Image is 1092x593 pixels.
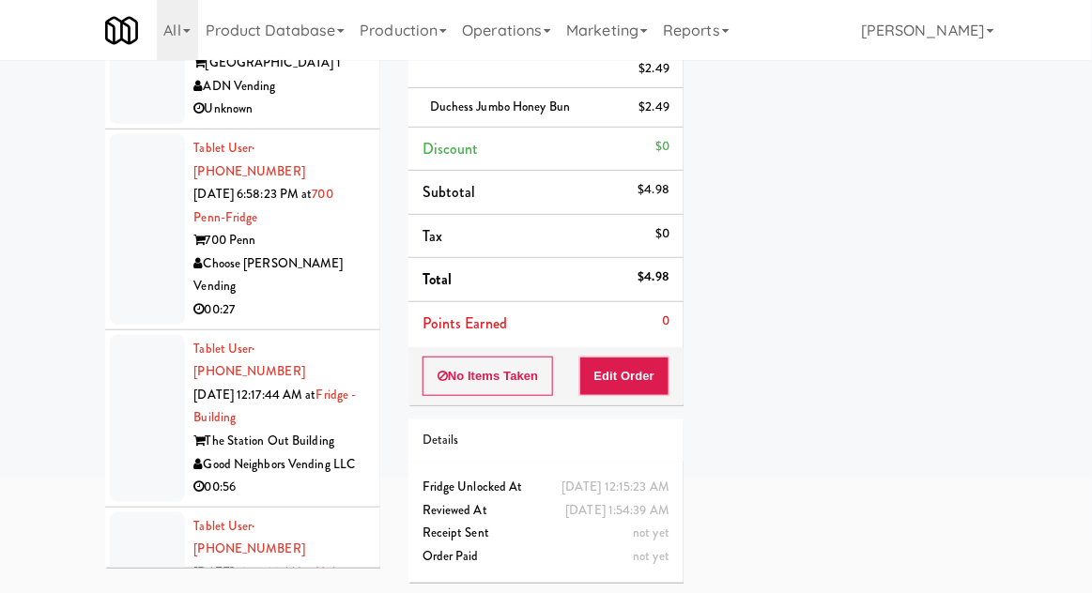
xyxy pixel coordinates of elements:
[633,547,669,565] span: not yet
[194,75,366,99] div: ADN Vending
[633,524,669,541] span: not yet
[105,129,380,330] li: Tablet User· [PHONE_NUMBER][DATE] 6:58:23 PM at700 Penn-Fridge700 PennChoose [PERSON_NAME] Vendin...
[194,386,316,403] span: [DATE] 12:17:44 AM at
[194,430,366,453] div: The Station Out Building
[423,499,669,523] div: Reviewed At
[638,266,670,289] div: $4.98
[105,330,380,508] li: Tablet User· [PHONE_NUMBER][DATE] 12:17:44 AM atFridge - BuildingThe Station Out BuildingGood Nei...
[639,96,670,119] div: $2.49
[194,52,366,75] div: [GEOGRAPHIC_DATA] 1
[430,98,570,115] span: Duchess Jumbo Honey Bun
[423,357,554,396] button: No Items Taken
[423,268,453,290] span: Total
[105,14,138,47] img: Micromart
[579,357,670,396] button: Edit Order
[194,298,366,322] div: 00:27
[194,563,316,581] span: [DATE] 12:18:23 AM at
[423,138,479,160] span: Discount
[423,522,669,545] div: Receipt Sent
[423,476,669,499] div: Fridge Unlocked At
[565,499,669,523] div: [DATE] 1:54:39 AM
[194,340,305,381] a: Tablet User· [PHONE_NUMBER]
[638,178,670,202] div: $4.98
[194,252,366,298] div: Choose [PERSON_NAME] Vending
[194,139,305,180] span: · [PHONE_NUMBER]
[423,429,669,452] div: Details
[423,312,507,334] span: Points Earned
[194,98,366,121] div: Unknown
[194,453,366,477] div: Good Neighbors Vending LLC
[655,222,669,246] div: $0
[655,135,669,159] div: $0
[194,229,366,252] div: 700 Penn
[194,139,305,180] a: Tablet User· [PHONE_NUMBER]
[423,545,669,569] div: Order Paid
[194,185,313,203] span: [DATE] 6:58:23 PM at
[194,517,305,558] a: Tablet User· [PHONE_NUMBER]
[662,310,669,333] div: 0
[561,476,669,499] div: [DATE] 12:15:23 AM
[423,225,442,247] span: Tax
[639,57,670,81] div: $2.49
[194,476,366,499] div: 00:56
[423,181,476,203] span: Subtotal
[194,185,333,226] a: 700 Penn-Fridge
